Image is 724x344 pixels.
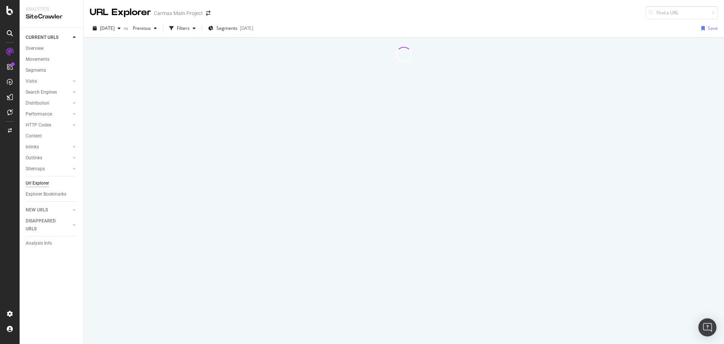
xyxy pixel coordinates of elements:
a: HTTP Codes [26,121,71,129]
a: Analysis Info [26,239,78,247]
a: Movements [26,56,78,63]
div: Filters [177,25,190,31]
div: Search Engines [26,88,57,96]
a: Search Engines [26,88,71,96]
div: NEW URLS [26,206,48,214]
button: Segments[DATE] [205,22,256,34]
a: NEW URLS [26,206,71,214]
a: Outlinks [26,154,71,162]
div: DISAPPEARED URLS [26,217,64,233]
span: vs [124,25,130,31]
div: Save [708,25,718,31]
div: Visits [26,77,37,85]
div: HTTP Codes [26,121,51,129]
button: [DATE] [90,22,124,34]
a: Visits [26,77,71,85]
div: Outlinks [26,154,42,162]
div: Inlinks [26,143,39,151]
a: Sitemaps [26,165,71,173]
div: Distribution [26,99,49,107]
span: 2025 Aug. 24th [100,25,115,31]
div: Content [26,132,42,140]
a: Distribution [26,99,71,107]
button: Filters [166,22,199,34]
div: Movements [26,56,49,63]
div: Carmax Main Project [154,9,203,17]
span: Segments [216,25,238,31]
a: DISAPPEARED URLS [26,217,71,233]
input: Find a URL [646,6,718,19]
button: Save [698,22,718,34]
div: Segments [26,66,46,74]
a: Url Explorer [26,179,78,187]
a: CURRENT URLS [26,34,71,42]
div: [DATE] [240,25,253,31]
a: Performance [26,110,71,118]
a: Content [26,132,78,140]
div: Analysis Info [26,239,52,247]
div: Analytics [26,6,77,12]
button: Previous [130,22,160,34]
div: URL Explorer [90,6,151,19]
a: Overview [26,45,78,52]
div: SiteCrawler [26,12,77,21]
a: Explorer Bookmarks [26,190,78,198]
a: Inlinks [26,143,71,151]
div: CURRENT URLS [26,34,58,42]
div: Url Explorer [26,179,49,187]
div: Sitemaps [26,165,45,173]
div: Performance [26,110,52,118]
div: arrow-right-arrow-left [206,11,210,16]
div: Overview [26,45,44,52]
div: Open Intercom Messenger [698,318,716,336]
span: Previous [130,25,151,31]
div: Explorer Bookmarks [26,190,66,198]
a: Segments [26,66,78,74]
